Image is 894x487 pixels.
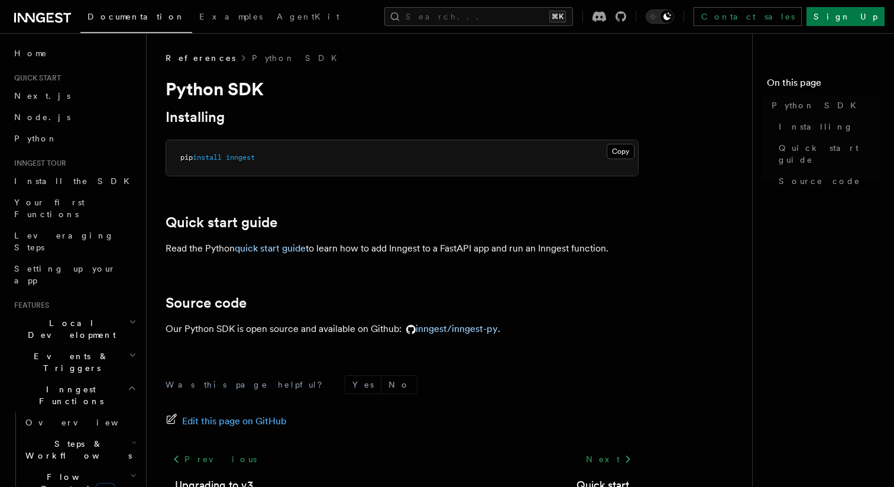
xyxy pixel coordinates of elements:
a: Python SDK [767,95,880,116]
p: Was this page helpful? [166,379,331,391]
a: AgentKit [270,4,346,32]
span: Leveraging Steps [14,231,114,252]
span: Installing [779,121,853,133]
span: Install the SDK [14,176,137,186]
span: Local Development [9,317,129,341]
h4: On this page [767,76,880,95]
button: Yes [345,376,381,394]
a: Quick start guide [166,214,277,231]
button: Search...⌘K [384,7,573,26]
span: Inngest tour [9,159,66,168]
p: Read the Python to learn how to add Inngest to a FastAPI app and run an Inngest function. [166,240,639,257]
button: Steps & Workflows [21,433,139,466]
span: Edit this page on GitHub [182,413,287,430]
span: Node.js [14,112,70,122]
a: Home [9,43,139,64]
a: Leveraging Steps [9,225,139,258]
button: No [381,376,417,394]
span: Quick start guide [779,142,880,166]
a: Next.js [9,85,139,107]
a: Contact sales [694,7,802,26]
span: Events & Triggers [9,350,129,374]
span: Examples [199,12,263,21]
span: Overview [25,418,147,427]
a: Documentation [80,4,192,33]
span: Documentation [88,12,185,21]
a: Installing [774,116,880,137]
span: Setting up your app [14,264,116,285]
a: Your first Functions [9,192,139,225]
a: Python SDK [252,52,344,64]
span: inngest [226,153,255,162]
span: pip [180,153,193,162]
span: References [166,52,235,64]
button: Local Development [9,312,139,346]
kbd: ⌘K [549,11,566,22]
h1: Python SDK [166,78,639,99]
a: Sign Up [806,7,885,26]
a: Next [579,449,639,470]
span: AgentKit [277,12,339,21]
button: Copy [607,144,634,159]
a: inngest/inngest-py [401,323,498,334]
button: Events & Triggers [9,346,139,379]
span: Features [9,301,49,310]
span: Python [14,134,57,143]
a: Overview [21,412,139,433]
a: Quick start guide [774,137,880,170]
span: Next.js [14,91,70,101]
span: install [193,153,222,162]
a: Python [9,128,139,149]
a: Install the SDK [9,170,139,192]
a: Source code [774,170,880,192]
a: Node.js [9,107,139,128]
a: Edit this page on GitHub [166,413,287,430]
a: Setting up your app [9,258,139,291]
span: Quick start [9,73,61,83]
a: Source code [166,295,247,311]
span: Your first Functions [14,198,85,219]
button: Toggle dark mode [646,9,674,24]
span: Python SDK [772,99,863,111]
a: Previous [166,449,263,470]
a: quick start guide [235,243,306,254]
span: Steps & Workflows [21,438,132,462]
button: Inngest Functions [9,379,139,412]
a: Examples [192,4,270,32]
span: Source code [779,175,860,187]
span: Inngest Functions [9,383,128,407]
a: Installing [166,109,225,125]
span: Home [14,47,47,59]
p: Our Python SDK is open source and available on Github: . [166,321,639,337]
